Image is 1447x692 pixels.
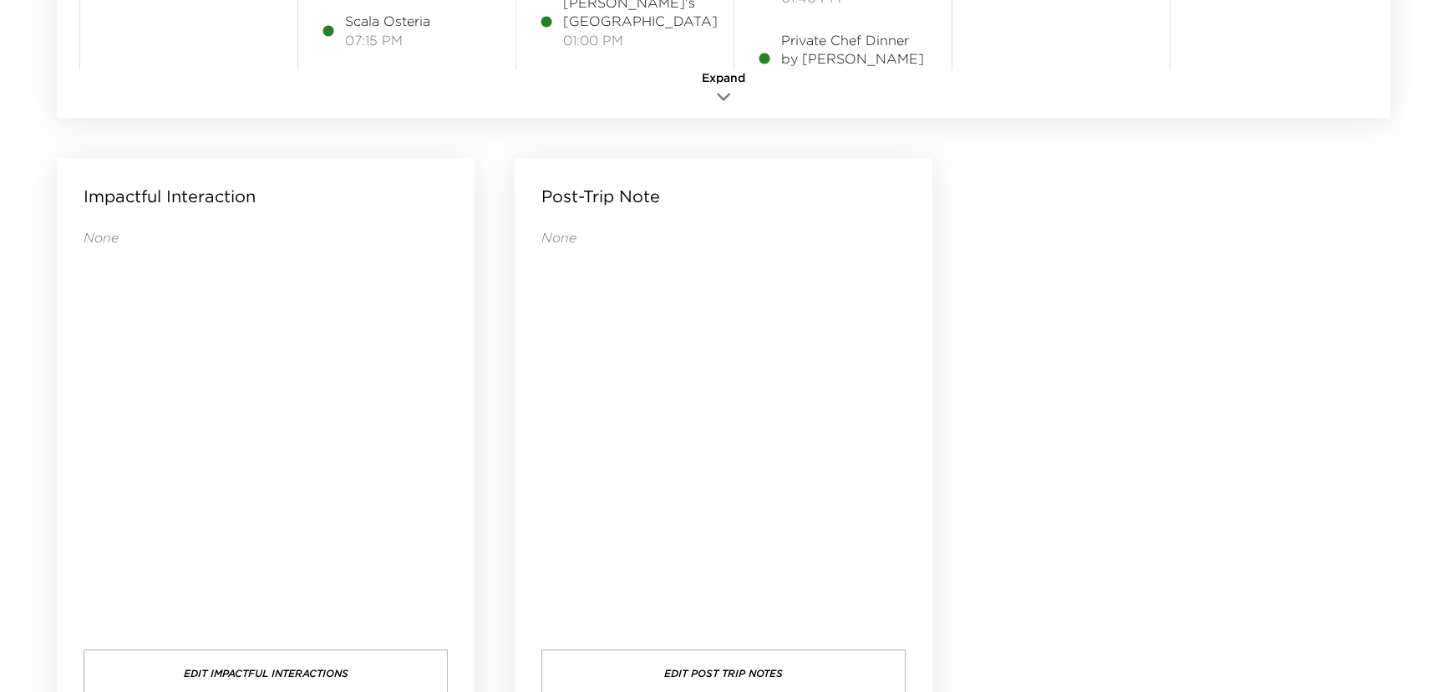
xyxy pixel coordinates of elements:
[345,31,430,49] span: 07:15 PM
[563,31,718,49] span: 01:00 PM
[345,12,430,30] span: Scala Osteria
[84,185,256,208] p: Impactful Interaction
[781,31,928,69] span: Private Chef Dinner by [PERSON_NAME]
[541,228,906,247] p: None
[702,70,745,87] span: Expand
[541,185,660,208] p: Post-Trip Note
[781,69,928,87] span: 06:30 PM
[84,228,448,247] p: None
[682,70,765,109] button: Expand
